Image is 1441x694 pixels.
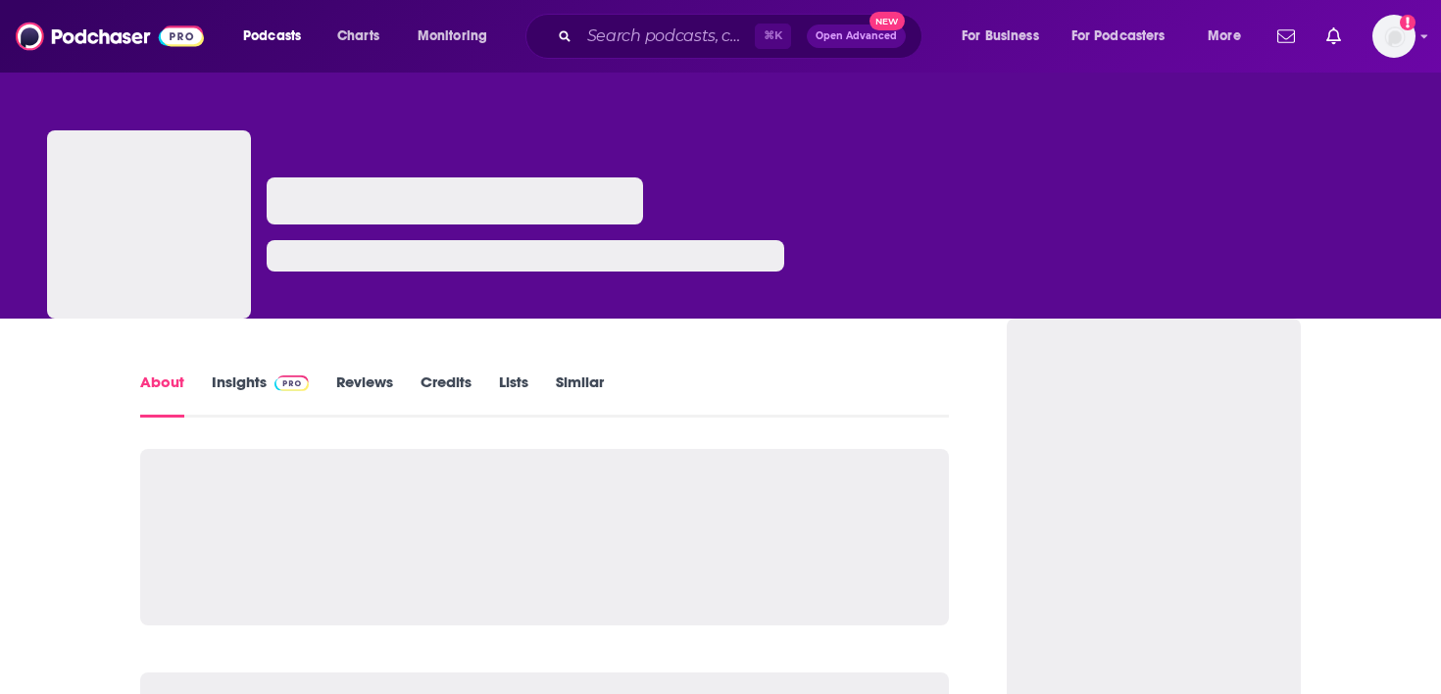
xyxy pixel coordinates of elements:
span: ⌘ K [755,24,791,49]
img: User Profile [1372,15,1416,58]
button: open menu [404,21,513,52]
button: Open AdvancedNew [807,25,906,48]
button: open menu [229,21,326,52]
a: InsightsPodchaser Pro [212,372,309,418]
input: Search podcasts, credits, & more... [579,21,755,52]
button: open menu [1059,21,1194,52]
button: Show profile menu [1372,15,1416,58]
a: Charts [324,21,391,52]
span: Charts [337,23,379,50]
a: Similar [556,372,604,418]
a: Show notifications dropdown [1318,20,1349,53]
a: Credits [421,372,472,418]
span: New [870,12,905,30]
span: More [1208,23,1241,50]
span: Logged in as danikarchmer [1372,15,1416,58]
span: For Podcasters [1071,23,1166,50]
span: For Business [962,23,1039,50]
span: Podcasts [243,23,301,50]
img: Podchaser - Follow, Share and Rate Podcasts [16,18,204,55]
a: Show notifications dropdown [1269,20,1303,53]
a: Lists [499,372,528,418]
button: open menu [1194,21,1266,52]
div: Search podcasts, credits, & more... [544,14,941,59]
button: open menu [948,21,1064,52]
svg: Add a profile image [1400,15,1416,30]
span: Monitoring [418,23,487,50]
span: Open Advanced [816,31,897,41]
img: Podchaser Pro [274,375,309,391]
a: About [140,372,184,418]
a: Reviews [336,372,393,418]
